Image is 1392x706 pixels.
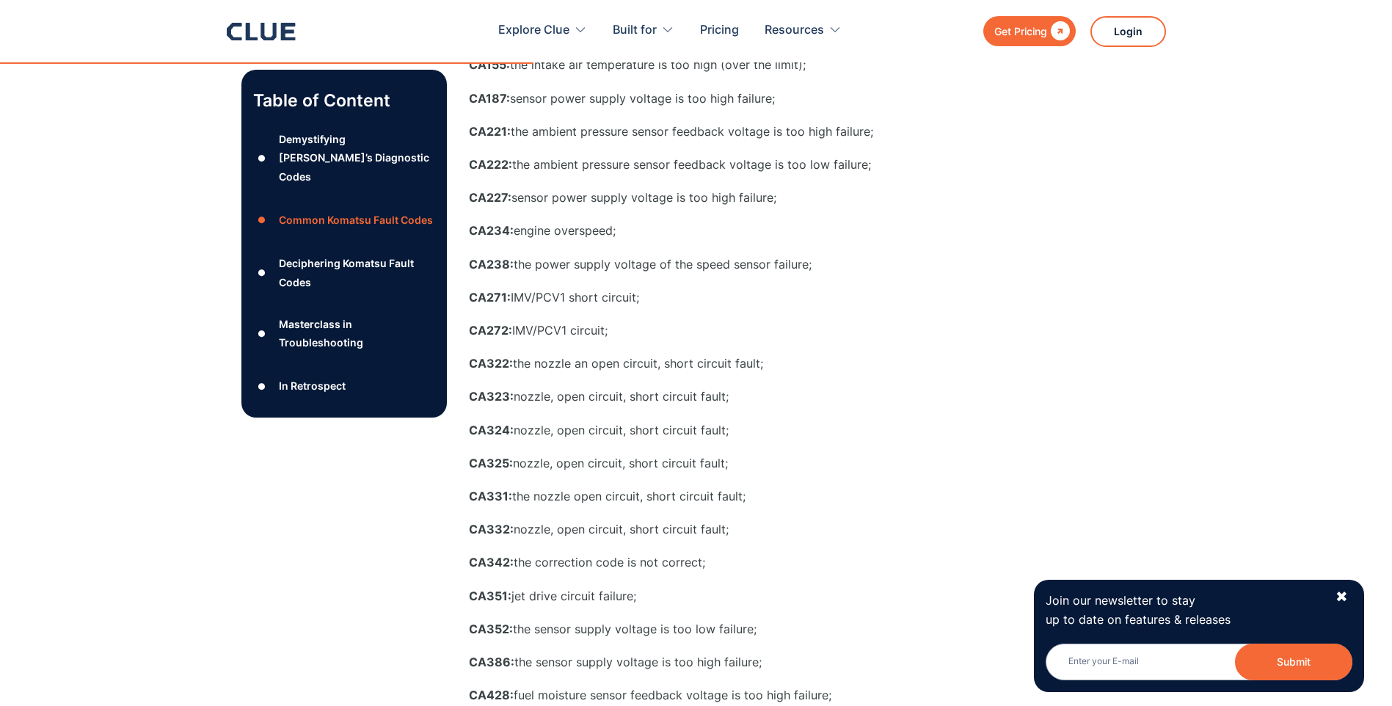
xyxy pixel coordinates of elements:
div: Resources [765,7,842,54]
button: Submit [1235,644,1352,680]
div: ● [253,322,271,344]
strong: CA322: [469,356,513,371]
strong: CA222: [469,157,512,172]
strong: CA155: [469,57,510,72]
p: nozzle, open circuit, short circuit fault; [469,520,1056,539]
a: ●Deciphering Komatsu Fault Codes [253,254,435,291]
strong: CA352: [469,622,513,636]
div: Resources [765,7,824,54]
div: ● [253,375,271,397]
strong: CA238: [469,257,514,272]
div: ● [253,147,271,169]
strong: CA342: [469,555,514,569]
div: Explore Clue [498,7,569,54]
div: ● [253,209,271,231]
a: ●In Retrospect [253,375,435,397]
p: jet drive circuit failure; [469,587,1056,605]
strong: CA227: [469,190,511,205]
strong: CA351: [469,589,511,603]
p: the sensor supply voltage is too high failure; [469,653,1056,672]
div: Explore Clue [498,7,587,54]
a: ●Common Komatsu Fault Codes [253,209,435,231]
p: sensor power supply voltage is too high failure; [469,90,1056,108]
strong: CA221: [469,124,511,139]
a: ●Demystifying [PERSON_NAME]’s Diagnostic Codes [253,130,435,186]
div: ● [253,262,271,284]
strong: CA271: [469,290,511,305]
p: engine overspeed; [469,222,1056,240]
p: the correction code is not correct; [469,553,1056,572]
p: the nozzle open circuit, short circuit fault; [469,487,1056,506]
div: Built for [613,7,657,54]
strong: CA331: [469,489,512,503]
p: the ambient pressure sensor feedback voltage is too low failure; [469,156,1056,174]
p: Join our newsletter to stay up to date on features & releases [1046,592,1322,628]
a: Pricing [700,7,739,54]
strong: CA234: [469,223,514,238]
a: Login [1090,16,1166,47]
strong: CA428: [469,688,514,702]
strong: CA325: [469,456,513,470]
div:  [1047,22,1070,40]
p: nozzle, open circuit, short circuit fault; [469,421,1056,440]
p: the nozzle an open circuit, short circuit fault; [469,354,1056,373]
p: fuel moisture sensor feedback voltage is too high failure; [469,686,1056,705]
div: Built for [613,7,674,54]
p: the intake air temperature is too high (over the limit); [469,56,1056,74]
strong: CA272: [469,323,512,338]
p: the ambient pressure sensor feedback voltage is too high failure; [469,123,1056,141]
strong: CA323: [469,389,514,404]
div: Get Pricing [994,22,1047,40]
div: Common Komatsu Fault Codes [279,211,433,229]
a: ●Masterclass in Troubleshooting [253,315,435,352]
div: ✖ [1335,588,1348,606]
p: IMV/PCV1 short circuit; [469,288,1056,307]
div: Deciphering Komatsu Fault Codes [279,254,434,291]
p: nozzle, open circuit, short circuit fault; [469,387,1056,406]
p: the power supply voltage of the speed sensor failure; [469,255,1056,274]
strong: CA386: [469,655,514,669]
div: Masterclass in Troubleshooting [279,315,434,352]
p: IMV/PCV1 circuit; [469,321,1056,340]
input: Enter your E-mail [1046,644,1352,680]
p: sensor power supply voltage is too high failure; [469,189,1056,207]
p: nozzle, open circuit, short circuit fault; [469,454,1056,473]
strong: CA187: [469,91,510,106]
a: Get Pricing [983,16,1076,46]
div: In Retrospect [279,376,346,395]
div: Demystifying [PERSON_NAME]’s Diagnostic Codes [279,130,434,186]
strong: CA324: [469,423,514,437]
p: Table of Content [253,89,435,112]
p: the sensor supply voltage is too low failure; [469,620,1056,638]
strong: CA332: [469,522,514,536]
